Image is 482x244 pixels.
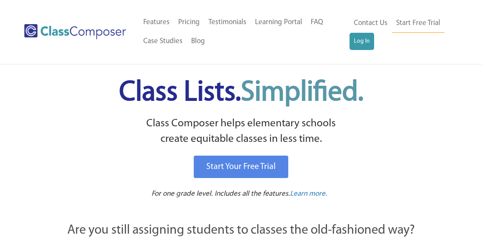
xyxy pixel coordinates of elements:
a: Blog [187,32,209,51]
a: Start Your Free Trial [194,156,288,178]
span: Class Lists. [119,79,363,107]
a: Start Free Trial [392,14,444,33]
p: Are you still assigning students to classes the old-fashioned way? [21,221,461,240]
img: Class Composer [24,24,126,39]
span: Start Your Free Trial [206,163,276,171]
a: Contact Us [350,14,392,33]
a: Testimonials [204,13,251,32]
a: Learn more. [290,189,327,200]
a: Learning Portal [251,13,306,32]
span: For one grade level. Includes all the features. [151,190,290,197]
a: FAQ [306,13,328,32]
p: Class Composer helps elementary schools create equitable classes in less time. [20,116,463,147]
nav: Header Menu [139,13,350,51]
span: Learn more. [290,190,327,197]
a: Features [139,13,174,32]
nav: Header Menu [350,14,451,50]
a: Pricing [174,13,204,32]
span: Simplified. [241,79,363,107]
a: Log In [350,33,374,50]
a: Case Studies [139,32,187,51]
